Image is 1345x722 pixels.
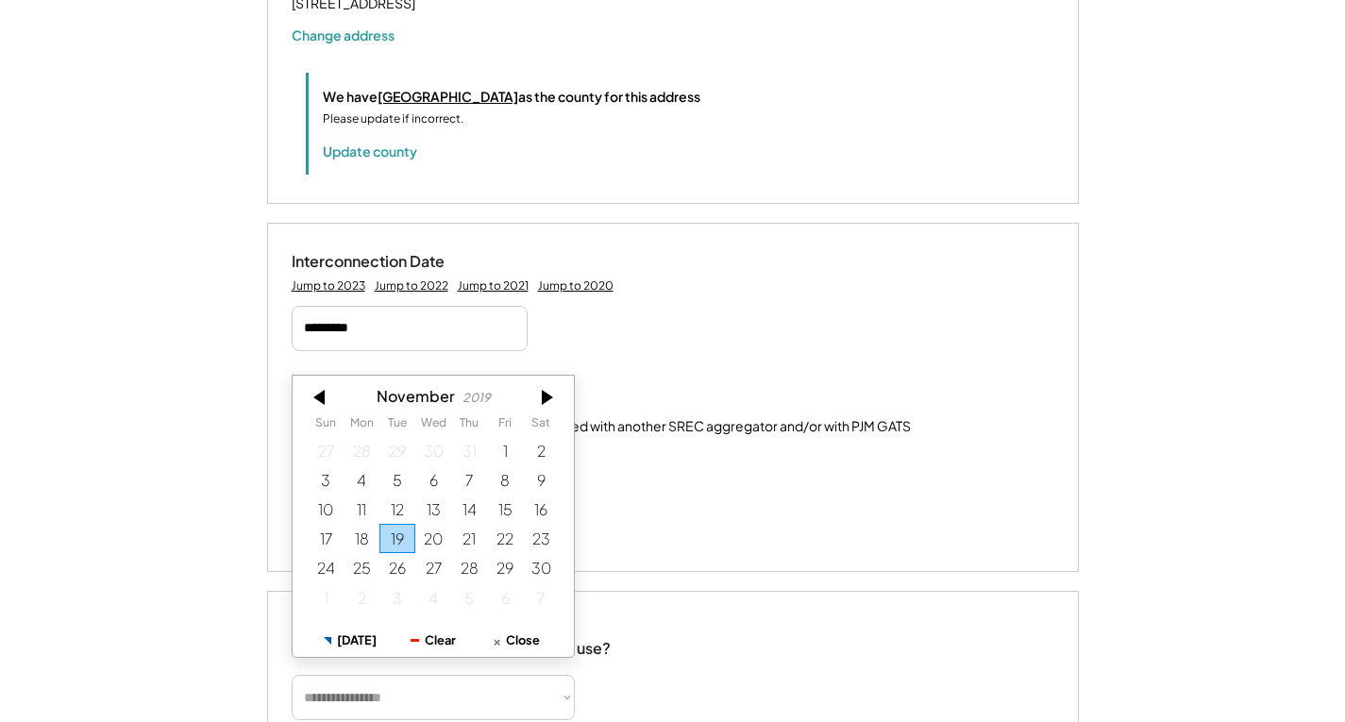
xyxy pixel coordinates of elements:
div: 10/30/2019 [415,436,451,465]
div: 11/21/2019 [451,524,487,553]
div: Jump to 2020 [538,278,614,294]
th: Monday [344,417,379,436]
div: 11/01/2019 [487,436,523,465]
div: 11/28/2019 [451,554,487,583]
div: 11/26/2019 [379,554,415,583]
th: Wednesday [415,417,451,436]
div: November [377,387,455,405]
div: 11/25/2019 [344,554,379,583]
div: 11/05/2019 [379,465,415,495]
div: Jump to 2022 [375,278,448,294]
div: 11/24/2019 [308,554,344,583]
th: Thursday [451,417,487,436]
div: 11/23/2019 [523,524,559,553]
th: Saturday [523,417,559,436]
div: 10/29/2019 [379,436,415,465]
div: 10/28/2019 [344,436,379,465]
u: [GEOGRAPHIC_DATA] [378,88,518,105]
div: 11/09/2019 [523,465,559,495]
div: 11/12/2019 [379,495,415,524]
div: 11/29/2019 [487,554,523,583]
div: Jump to 2023 [292,278,365,294]
div: 12/04/2019 [415,583,451,613]
div: Jump to 2021 [458,278,529,294]
div: 12/05/2019 [451,583,487,613]
div: 11/02/2019 [523,436,559,465]
div: We have as the county for this address [323,87,700,107]
div: 2019 [462,391,490,405]
div: Interconnection Date [292,252,480,272]
div: This system has been previously registered with another SREC aggregator and/or with PJM GATS [324,417,911,436]
button: Change address [292,25,395,44]
th: Tuesday [379,417,415,436]
div: 11/04/2019 [344,465,379,495]
div: 11/14/2019 [451,495,487,524]
div: 12/01/2019 [308,583,344,613]
div: 11/30/2019 [523,554,559,583]
div: 11/06/2019 [415,465,451,495]
div: 12/06/2019 [487,583,523,613]
div: 11/03/2019 [308,465,344,495]
div: 11/16/2019 [523,495,559,524]
div: 12/02/2019 [344,583,379,613]
div: 11/22/2019 [487,524,523,553]
div: 11/27/2019 [415,554,451,583]
div: 11/19/2019 [379,524,415,553]
div: 11/20/2019 [415,524,451,553]
th: Friday [487,417,523,436]
button: Update county [323,142,417,160]
div: 11/08/2019 [487,465,523,495]
div: 11/10/2019 [308,495,344,524]
div: 10/27/2019 [308,436,344,465]
div: 11/07/2019 [451,465,487,495]
div: Please update if incorrect. [323,110,463,127]
div: 12/03/2019 [379,583,415,613]
div: 11/18/2019 [344,524,379,553]
th: Sunday [308,417,344,436]
button: Clear [392,624,475,657]
button: Close [474,624,557,657]
div: 11/11/2019 [344,495,379,524]
div: 12/07/2019 [523,583,559,613]
button: [DATE] [309,624,392,657]
div: 10/31/2019 [451,436,487,465]
div: 11/13/2019 [415,495,451,524]
div: 11/15/2019 [487,495,523,524]
div: 11/17/2019 [308,524,344,553]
